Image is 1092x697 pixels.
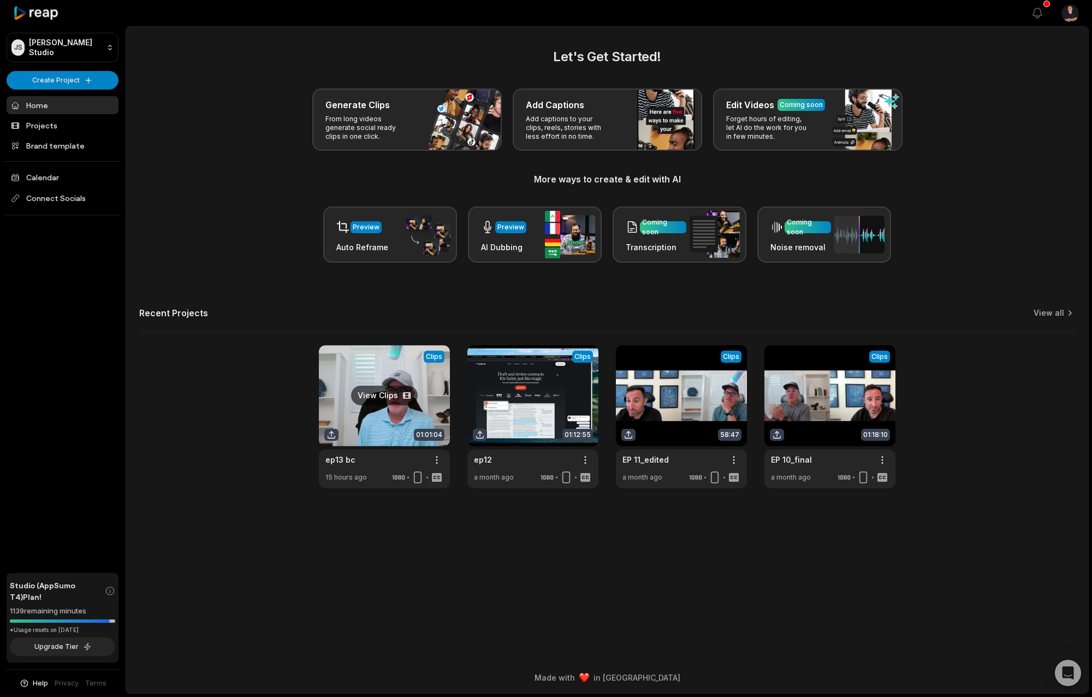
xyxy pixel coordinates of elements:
div: *Usage resets on [DATE] [10,626,115,634]
a: Brand template [7,137,118,155]
a: Projects [7,116,118,134]
span: Studio (AppSumo T4) Plan! [10,580,105,603]
p: From long videos generate social ready clips in one click. [325,115,410,141]
img: ai_dubbing.png [545,211,595,258]
div: Coming soon [780,100,823,110]
h3: AI Dubbing [481,241,526,253]
div: 1139 remaining minutes [10,606,115,617]
button: Create Project [7,71,118,90]
a: ep12 [474,454,492,465]
p: Forget hours of editing, let AI do the work for you in few minutes. [726,115,811,141]
img: heart emoji [579,673,589,683]
h3: Noise removal [770,241,831,253]
button: Help [19,678,48,688]
div: Made with in [GEOGRAPHIC_DATA] [136,672,1078,683]
div: Coming soon [787,217,829,237]
img: transcription.png [690,211,740,258]
button: Upgrade Tier [10,637,115,656]
h2: Let's Get Started! [139,47,1075,67]
a: EP 10_final [771,454,812,465]
div: JS [11,39,25,56]
h3: Edit Videos [726,98,774,111]
img: auto_reframe.png [400,214,450,256]
p: Add captions to your clips, reels, stories with less effort in no time. [526,115,610,141]
h3: Auto Reframe [336,241,388,253]
div: Coming soon [642,217,684,237]
img: noise_removal.png [834,216,885,253]
span: Help [33,678,48,688]
a: Calendar [7,168,118,186]
p: [PERSON_NAME] Studio [29,38,102,57]
a: EP 11_edited [622,454,669,465]
a: Terms [85,678,106,688]
div: Preview [353,222,379,232]
span: Connect Socials [7,188,118,208]
h3: Add Captions [526,98,584,111]
h2: Recent Projects [139,308,208,318]
a: Home [7,96,118,114]
h3: Transcription [626,241,686,253]
a: Privacy [55,678,79,688]
div: Open Intercom Messenger [1055,660,1081,686]
div: Preview [497,222,524,232]
a: View all [1034,308,1064,318]
h3: Generate Clips [325,98,390,111]
h3: More ways to create & edit with AI [139,173,1075,186]
a: ep13 bc [325,454,355,465]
